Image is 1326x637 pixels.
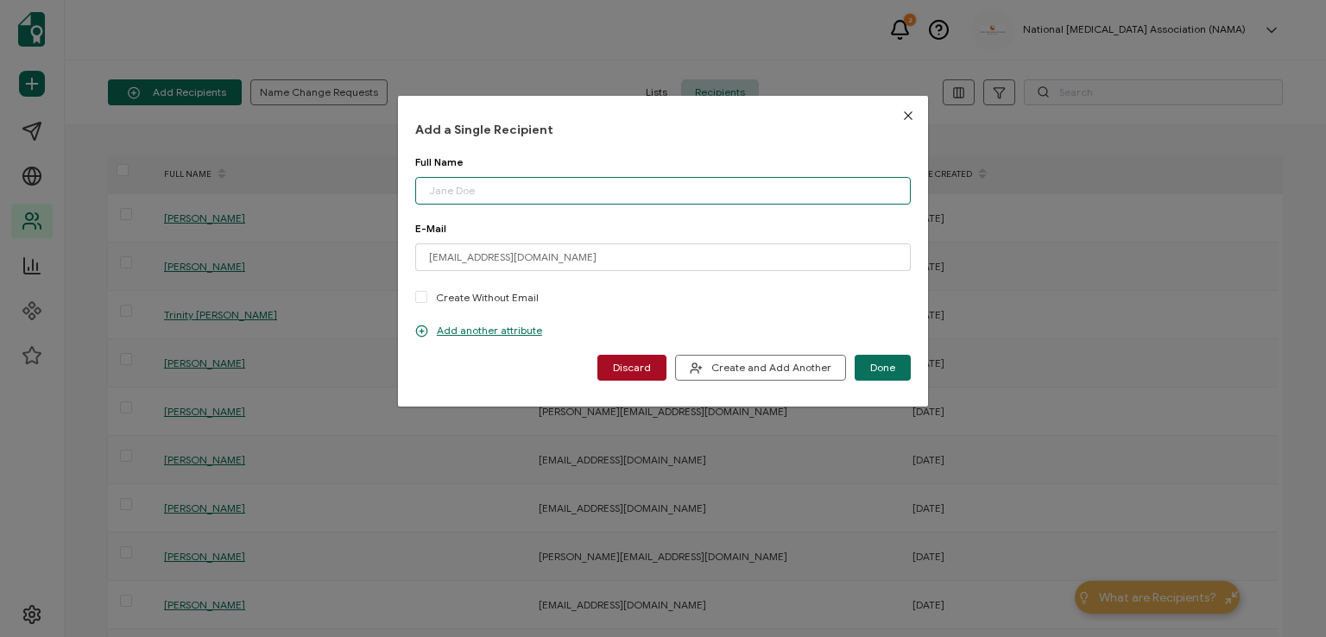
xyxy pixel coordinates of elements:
span: Discard [613,363,651,373]
span: Full Name [415,155,464,168]
div: dialog [398,96,928,407]
p: Add another attribute [415,324,542,337]
span: Done [870,363,895,373]
input: someone@example.com [415,243,911,271]
span: Create and Add Another [690,362,831,375]
h1: Add a Single Recipient [415,122,911,138]
button: Create and Add Another [675,355,846,381]
p: Create Without Email [436,289,539,306]
input: Jane Doe [415,177,911,205]
button: Close [888,96,928,136]
button: Done [855,355,911,381]
button: Discard [597,355,666,381]
iframe: Chat Widget [1240,554,1326,637]
span: E-Mail [415,222,446,235]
